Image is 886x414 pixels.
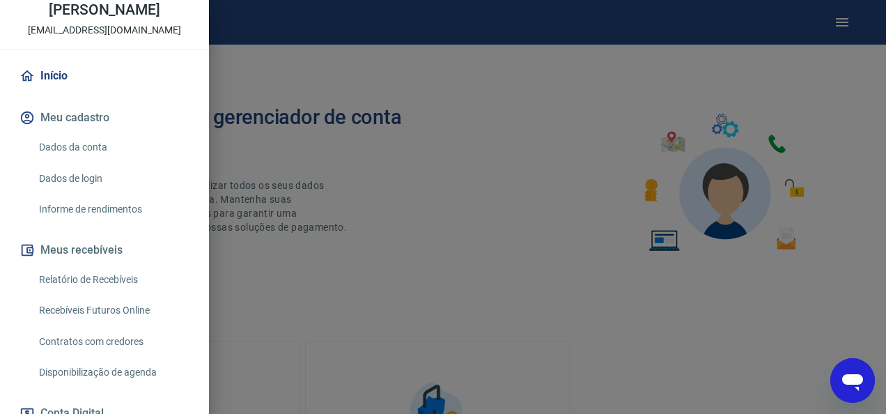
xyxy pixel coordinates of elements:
a: Disponibilização de agenda [33,358,192,387]
p: [PERSON_NAME] [49,3,160,17]
a: Contratos com credores [33,328,192,356]
a: Início [17,61,192,91]
iframe: Botão para abrir a janela de mensagens [830,358,875,403]
button: Meu cadastro [17,102,192,133]
p: [EMAIL_ADDRESS][DOMAIN_NAME] [28,23,182,38]
a: Recebíveis Futuros Online [33,296,192,325]
a: Dados de login [33,164,192,193]
a: Informe de rendimentos [33,195,192,224]
a: Relatório de Recebíveis [33,266,192,294]
button: Meus recebíveis [17,235,192,266]
a: Dados da conta [33,133,192,162]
